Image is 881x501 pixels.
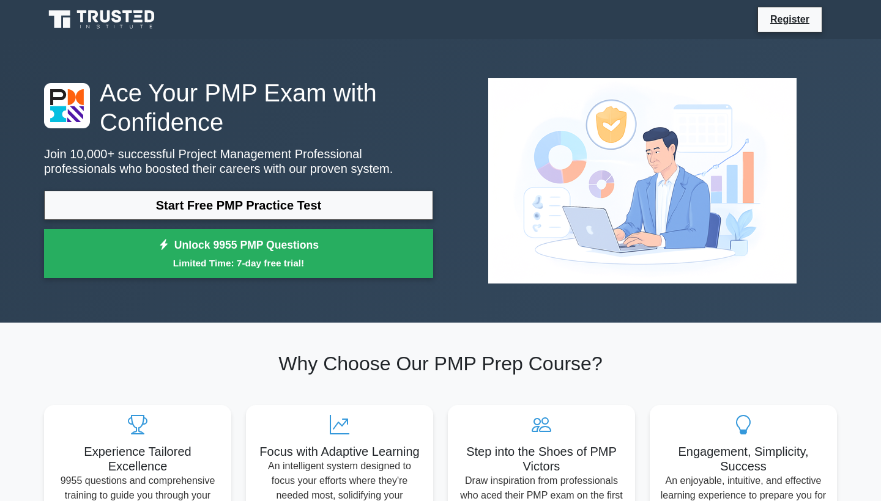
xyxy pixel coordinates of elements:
a: Start Free PMP Practice Test [44,191,433,220]
small: Limited Time: 7-day free trial! [59,256,418,270]
img: Project Management Professional Preview [478,68,806,293]
h1: Ace Your PMP Exam with Confidence [44,78,433,137]
h5: Experience Tailored Excellence [54,444,221,474]
h5: Step into the Shoes of PMP Victors [458,444,625,474]
a: Register [763,12,817,27]
h5: Engagement, Simplicity, Success [660,444,827,474]
h5: Focus with Adaptive Learning [256,444,423,459]
p: Join 10,000+ successful Project Management Professional professionals who boosted their careers w... [44,147,433,176]
h2: Why Choose Our PMP Prep Course? [44,352,837,375]
a: Unlock 9955 PMP QuestionsLimited Time: 7-day free trial! [44,229,433,278]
